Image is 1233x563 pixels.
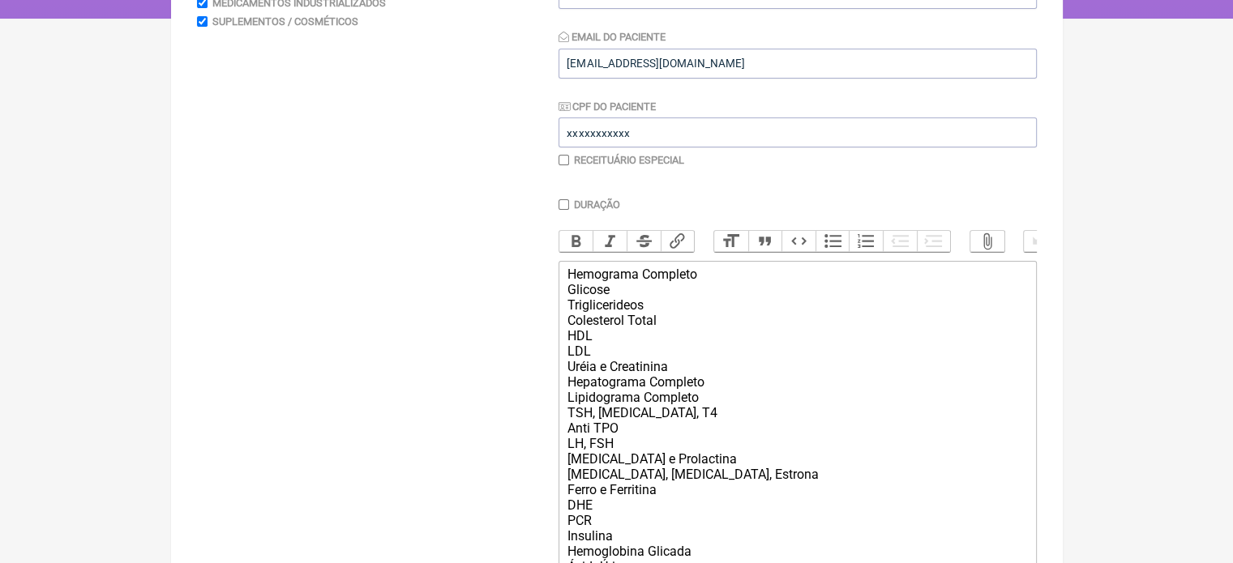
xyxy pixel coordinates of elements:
button: Decrease Level [883,231,917,252]
label: Receituário Especial [574,154,684,166]
button: Strikethrough [627,231,661,252]
button: Code [781,231,816,252]
button: Link [661,231,695,252]
button: Numbers [849,231,883,252]
button: Bullets [816,231,850,252]
label: Email do Paciente [559,31,666,43]
label: CPF do Paciente [559,100,656,113]
button: Attach Files [970,231,1004,252]
button: Increase Level [917,231,951,252]
button: Quote [748,231,782,252]
button: Italic [593,231,627,252]
button: Bold [559,231,593,252]
button: Undo [1024,231,1058,252]
button: Heading [714,231,748,252]
label: Duração [574,198,620,211]
label: Suplementos / Cosméticos [212,15,358,28]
